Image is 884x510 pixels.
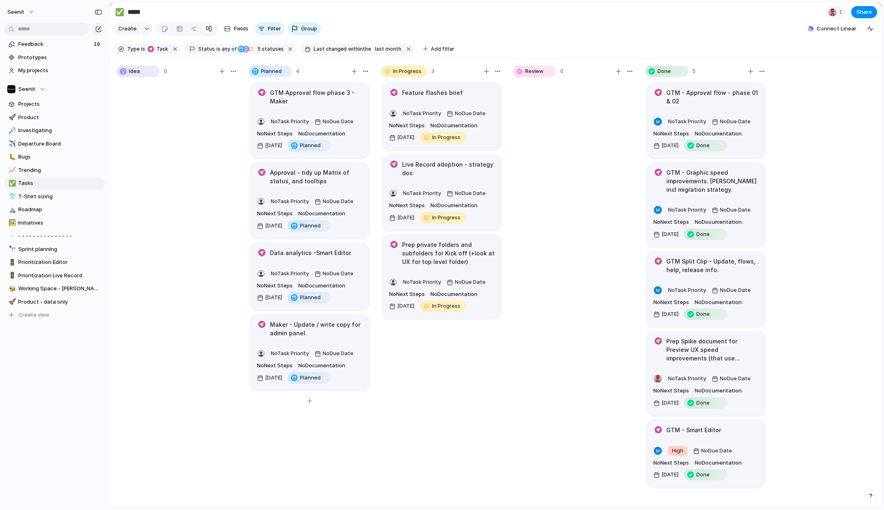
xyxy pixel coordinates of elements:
div: Feature flashes briefNoTask PriorityNoDue DateNoNext StepsNoDocumentation[DATE]In Progress [382,82,501,150]
button: NoTask Priority [666,372,708,385]
div: ✈️Departure Board [4,138,105,150]
span: Seenit [7,8,24,16]
button: 🔎 [7,126,15,135]
span: is [216,45,220,53]
span: No Documentation [298,130,345,138]
div: 🖼️ [9,218,14,227]
div: 🐝 [9,284,14,294]
span: No Documentation [695,298,742,306]
span: No Task Priority [668,118,706,124]
span: [DATE] [265,374,282,382]
a: 🔎Investigating [4,124,105,137]
span: No Due Date [720,118,751,126]
div: 🔭 [9,244,14,254]
span: Done [657,67,671,75]
span: In Progress [432,214,460,222]
button: 🔭 [7,245,15,253]
span: Planned [300,222,321,230]
button: [DATE] [255,219,284,232]
button: [DATE] [651,228,681,241]
h1: Feature flashes brief [402,88,463,97]
button: Done [682,139,729,152]
span: within the [348,45,371,53]
span: No Due Date [701,447,732,455]
button: 🚀 [7,114,15,122]
a: 🚦Prioritization Editor [4,256,105,268]
div: 🔭Sprint planning [4,243,105,255]
span: Trending [18,166,102,174]
button: NoTask Priority [269,347,311,360]
span: No Task Priority [668,375,706,381]
button: NoDue Date [313,115,355,128]
span: Task [154,45,168,53]
button: Fields [221,22,252,35]
span: No Due Date [455,278,486,286]
span: No Due Date [455,109,486,118]
a: Projects [4,98,105,110]
div: GTM - Approval flow - phase 01 & 02NoTask PriorityNoDue DateNoNext StepsNoDocumentation[DATE]Done [646,82,766,159]
span: No Next Steps [389,290,425,298]
button: [DATE] [255,371,284,384]
div: GTM Approval flow phase 3 - MakerNoTask PriorityNoDue DateNoNext StepsNoDocumentation[DATE]Planned [250,82,369,159]
span: No Next Steps [257,282,293,290]
span: Type [127,45,139,53]
button: NoTask Priority [401,187,443,200]
span: statuses [255,45,284,53]
button: [DATE] [255,139,284,152]
button: [DATE] [387,211,416,224]
span: No Documentation [695,130,742,138]
div: 🚦 [9,271,14,280]
h1: GTM - Approval flow - phase 01 & 02 [666,88,759,105]
span: Planned [300,374,321,382]
span: [DATE] [265,141,282,150]
span: Prioritization Live Record [18,272,102,280]
span: Prototypes [18,54,102,62]
span: Done [696,399,710,407]
button: NoDue Date [313,267,355,280]
div: 📈 [9,165,14,175]
a: 🖼️Initiatives [4,217,105,229]
button: ✅ [113,6,126,19]
h1: GTM - Graphic speed improvements. [PERSON_NAME] incl migration strategy. [666,168,759,194]
span: No Documentation [695,459,742,467]
span: [DATE] [397,214,414,222]
span: 0 [164,67,167,75]
div: ✅ [9,179,14,188]
button: NoTask Priority [401,107,443,120]
h1: Approval - tidy up Matrix of status, and tooltips [270,168,362,185]
span: No Due Date [720,286,751,294]
span: No Task Priority [403,279,441,285]
span: Investigating [18,126,102,135]
button: NoDue Date [710,372,753,385]
span: Done [696,471,710,479]
span: Initiatives [18,219,102,227]
span: No Due Date [323,197,353,206]
button: isany of [215,45,238,54]
div: 🐛 [9,152,14,162]
span: Connect Linear [817,25,856,33]
button: ⛰️ [7,206,15,214]
span: 4 [296,67,300,75]
button: 🚀 [7,298,15,306]
div: GTM - Smart EditorHighNoDue DateNoNext StepsNoDocumentation[DATE]Done [646,420,766,488]
span: 19 [94,40,102,48]
a: 📈Trending [4,164,105,176]
span: No Documentation [430,122,477,130]
span: [DATE] [265,222,282,230]
span: 5 [255,46,262,52]
button: NoDue Date [313,195,355,208]
button: Done [682,396,729,409]
span: No Task Priority [271,118,309,124]
a: 🚦Prioritization Live Record [4,270,105,282]
span: No Documentation [430,290,477,298]
span: Prioritization Editor [18,258,102,266]
button: Planned [286,371,333,384]
span: No Documentation [695,218,742,226]
div: ⛰️Roadmap [4,204,105,216]
button: NoDue Date [445,276,488,289]
button: Planned [286,291,333,304]
span: last month [375,45,401,53]
span: No Next Steps [653,130,689,138]
span: Planned [261,67,282,75]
